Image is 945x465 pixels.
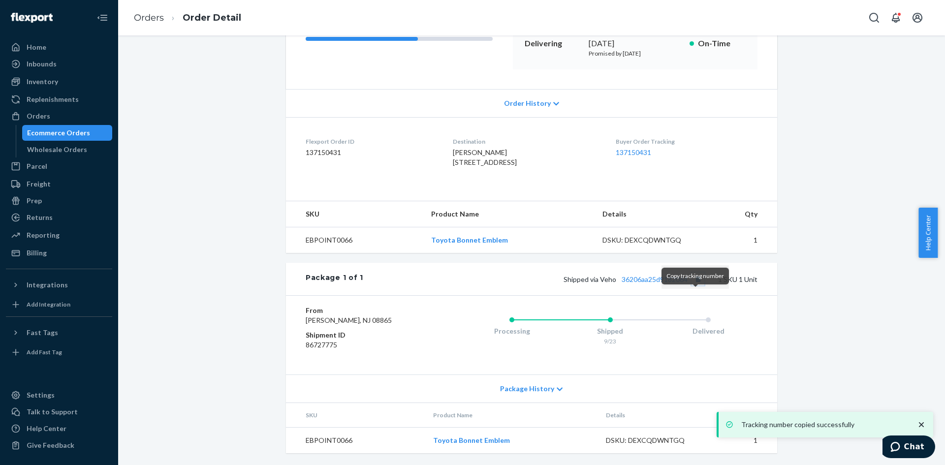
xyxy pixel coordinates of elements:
a: Add Fast Tag [6,344,112,360]
div: Prep [27,196,42,206]
span: Copy tracking number [666,272,724,279]
a: Parcel [6,158,112,174]
dt: Shipment ID [306,330,423,340]
button: Talk to Support [6,404,112,420]
th: Product Name [425,403,598,428]
a: Order Detail [183,12,241,23]
td: 1 [702,227,777,253]
div: Help Center [27,424,66,434]
dd: 137150431 [306,148,437,157]
td: 1 [706,428,777,454]
a: Returns [6,210,112,225]
dd: 86727775 [306,340,423,350]
div: Settings [27,390,55,400]
a: Inventory [6,74,112,90]
div: Reporting [27,230,60,240]
th: Details [598,403,706,428]
div: Wholesale Orders [27,145,87,155]
a: Orders [6,108,112,124]
span: [PERSON_NAME], NJ 08865 [306,316,392,324]
a: Replenishments [6,92,112,107]
div: Integrations [27,280,68,290]
div: Delivered [659,326,757,336]
span: Package History [500,384,554,394]
button: Close Navigation [93,8,112,28]
div: Fast Tags [27,328,58,338]
a: Add Integration [6,297,112,312]
div: Returns [27,213,53,222]
a: Settings [6,387,112,403]
div: Add Integration [27,300,70,309]
a: Wholesale Orders [22,142,113,157]
dt: Destination [453,137,599,146]
button: Give Feedback [6,437,112,453]
a: Toyota Bonnet Emblem [433,436,510,444]
th: SKU [286,201,423,227]
button: Open account menu [908,8,927,28]
ol: breadcrumbs [126,3,249,32]
button: Integrations [6,277,112,293]
div: Inventory [27,77,58,87]
div: Billing [27,248,47,258]
th: Qty [702,201,777,227]
button: Open Search Box [864,8,884,28]
p: Delivering [525,38,581,49]
div: Freight [27,179,51,189]
div: [DATE] [589,38,682,49]
button: Open notifications [886,8,906,28]
div: Parcel [27,161,47,171]
div: Replenishments [27,94,79,104]
dt: From [306,306,423,315]
dt: Flexport Order ID [306,137,437,146]
a: Ecommerce Orders [22,125,113,141]
a: 36206aa25d9182064 [622,275,688,283]
span: Order History [504,98,551,108]
a: Help Center [6,421,112,436]
a: Reporting [6,227,112,243]
img: Flexport logo [11,13,53,23]
div: 1 SKU 1 Unit [363,273,757,285]
button: Fast Tags [6,325,112,341]
div: Package 1 of 1 [306,273,363,285]
iframe: Opens a widget where you can chat to one of our agents [882,435,935,460]
td: EBPOINT0066 [286,428,425,454]
a: Home [6,39,112,55]
span: Shipped via Veho [564,275,704,283]
a: 137150431 [616,148,651,156]
a: Inbounds [6,56,112,72]
th: Qty [706,403,777,428]
svg: close toast [916,420,926,430]
p: On-Time [698,38,746,49]
td: EBPOINT0066 [286,227,423,253]
div: Orders [27,111,50,121]
div: Give Feedback [27,440,74,450]
div: Add Fast Tag [27,348,62,356]
a: Billing [6,245,112,261]
a: Prep [6,193,112,209]
div: Processing [463,326,561,336]
p: Promised by [DATE] [589,49,682,58]
div: DSKU: DEXCQDWNTGQ [602,235,695,245]
a: Toyota Bonnet Emblem [431,236,508,244]
button: Help Center [918,208,938,258]
p: Tracking number copied successfully [741,420,907,430]
a: Freight [6,176,112,192]
div: 9/23 [561,337,660,345]
span: [PERSON_NAME] [STREET_ADDRESS] [453,148,517,166]
div: Inbounds [27,59,57,69]
th: SKU [286,403,425,428]
th: Product Name [423,201,595,227]
div: DSKU: DEXCQDWNTGQ [606,435,698,445]
a: Orders [134,12,164,23]
div: Talk to Support [27,407,78,417]
div: Ecommerce Orders [27,128,90,138]
dt: Buyer Order Tracking [616,137,757,146]
div: Shipped [561,326,660,336]
th: Details [595,201,703,227]
div: Home [27,42,46,52]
